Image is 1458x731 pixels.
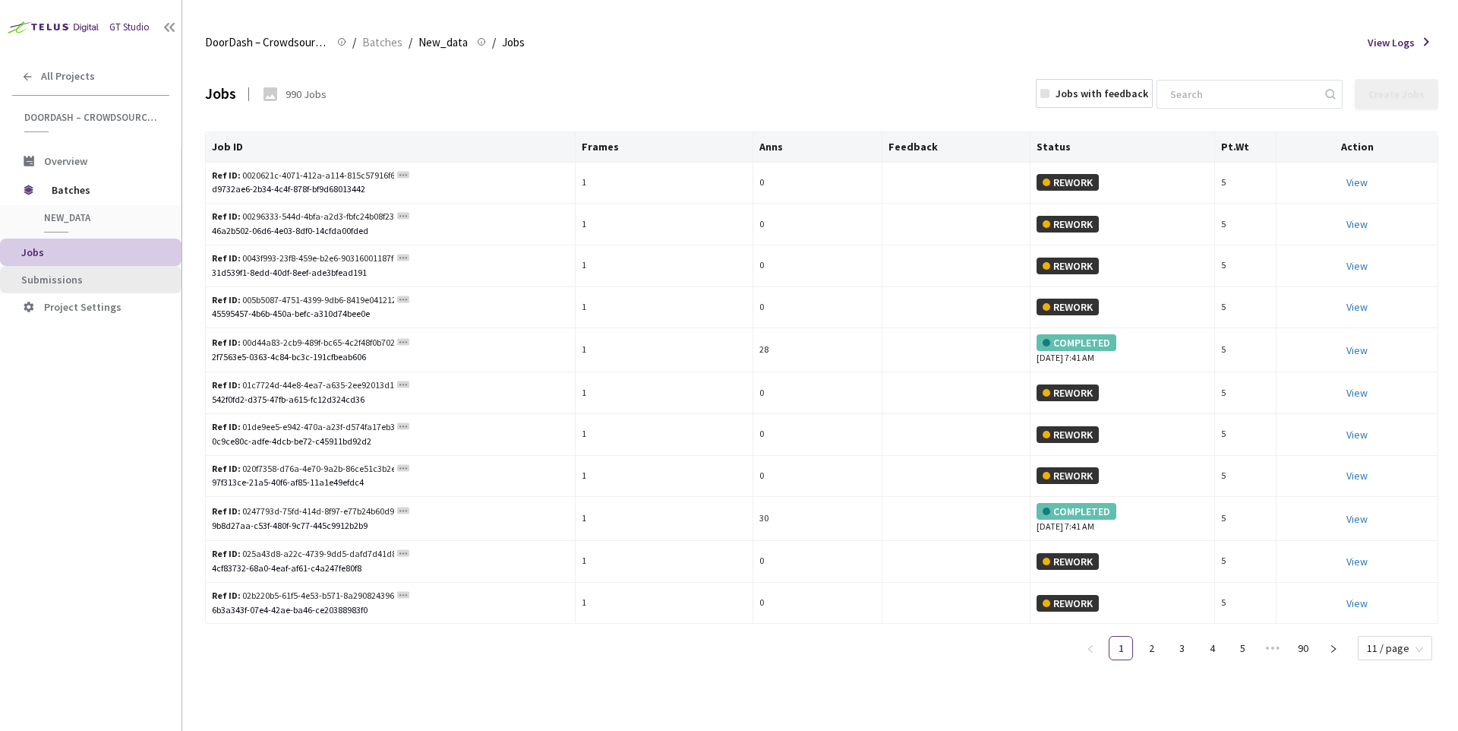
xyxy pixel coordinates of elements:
[1200,636,1224,660] li: 4
[109,21,150,35] div: GT Studio
[212,393,569,407] div: 542f0fd2-d375-47fb-a615-fc12d324cd36
[576,456,753,498] td: 1
[212,476,569,490] div: 97f313ce-21a5-40f6-af85-11a1e49efdc4
[212,379,241,391] b: Ref ID:
[418,33,468,52] span: New_data
[1215,497,1277,541] td: 5
[1368,88,1425,100] div: Create Jobs
[212,603,569,618] div: 6b3a343f-07e4-42ae-ba46-ce20388983f0
[1367,637,1423,660] span: 11 / page
[1346,469,1368,483] a: View
[1215,541,1277,583] td: 5
[212,463,241,474] b: Ref ID:
[576,163,753,204] td: 1
[753,287,882,329] td: 0
[1037,553,1099,570] div: REWORK
[1170,637,1193,660] a: 3
[352,33,356,52] li: /
[1329,644,1338,653] span: right
[753,372,882,414] td: 0
[1037,174,1099,191] div: REWORK
[359,33,406,50] a: Batches
[753,541,882,583] td: 0
[1215,372,1277,414] td: 5
[1037,299,1099,315] div: REWORK
[212,547,394,562] div: 025a43d8-a22c-4739-9dd5-dafd7d41d82c-retina-large
[21,245,44,259] span: Jobs
[492,33,496,52] li: /
[212,505,241,517] b: Ref ID:
[1037,426,1099,443] div: REWORK
[1037,334,1208,365] div: [DATE] 7:41 AM
[212,548,241,559] b: Ref ID:
[1215,287,1277,329] td: 5
[212,252,394,266] div: 0043f993-23f8-459e-b2e6-90316001187f-retina-large
[212,590,241,601] b: Ref ID:
[753,204,882,245] td: 0
[212,435,569,449] div: 0c9ce80c-adfe-4dcb-be72-c45911bd92d2
[212,519,569,533] div: 9b8d27aa-c53f-480f-9c77-445c9912b2b9
[1368,35,1415,50] span: View Logs
[1215,328,1277,372] td: 5
[1037,467,1099,484] div: REWORK
[206,132,576,163] th: Job ID
[212,224,569,239] div: 46a2b502-06d6-4e03-8df0-14cfda00fded
[1140,637,1163,660] a: 2
[753,497,882,541] td: 30
[362,33,402,52] span: Batches
[212,420,394,435] div: 01de9ee5-e942-470a-a23f-d574fa17eb3f-retina-large
[1277,132,1438,163] th: Action
[1078,636,1103,660] li: Previous Page
[576,497,753,541] td: 1
[753,583,882,625] td: 0
[576,328,753,372] td: 1
[212,462,394,476] div: 020f7358-d76a-4e70-9a2b-86ce51c3b2e8-retina-large
[576,372,753,414] td: 1
[24,111,160,124] span: DoorDash – Crowdsource Catalog Annotation
[1215,163,1277,204] td: 5
[1346,259,1368,273] a: View
[44,154,87,168] span: Overview
[212,210,241,222] b: Ref ID:
[1321,636,1346,660] button: right
[753,132,882,163] th: Anns
[21,273,83,286] span: Submissions
[1321,636,1346,660] li: Next Page
[41,70,95,83] span: All Projects
[1292,637,1314,660] a: 90
[212,421,241,432] b: Ref ID:
[1291,636,1315,660] li: 90
[286,87,327,102] div: 990 Jobs
[1215,204,1277,245] td: 5
[212,293,394,308] div: 005b5087-4751-4399-9db6-8419e041212a-retina-large
[1037,334,1116,351] div: COMPLETED
[576,245,753,287] td: 1
[1261,636,1285,660] li: Next 5 Pages
[1346,512,1368,526] a: View
[1215,583,1277,625] td: 5
[212,169,394,183] div: 0020621c-4071-412a-a114-815c57916f63-retina-large
[1161,81,1323,108] input: Search
[212,562,569,576] div: 4cf83732-68a0-4eaf-af61-c4a247fe80f8
[1037,503,1116,520] div: COMPLETED
[1139,636,1163,660] li: 2
[753,414,882,456] td: 0
[1037,216,1099,233] div: REWORK
[52,175,156,205] span: Batches
[44,300,121,314] span: Project Settings
[753,163,882,204] td: 0
[576,287,753,329] td: 1
[1215,456,1277,498] td: 5
[212,378,394,393] div: 01c7724d-44e8-4ea7-a635-2ee92013d123-retina-large
[1346,555,1368,568] a: View
[212,307,569,321] div: 45595457-4b6b-450a-befc-a310d74bee0e
[205,83,236,105] div: Jobs
[409,33,412,52] li: /
[1037,258,1099,274] div: REWORK
[1261,636,1285,660] span: •••
[1346,386,1368,400] a: View
[212,210,394,224] div: 00296333-544d-4bfa-a2d3-fbfc24b08f23-retina-large
[1346,176,1368,189] a: View
[212,169,241,181] b: Ref ID:
[1109,636,1133,660] li: 1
